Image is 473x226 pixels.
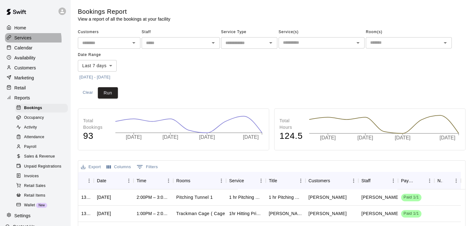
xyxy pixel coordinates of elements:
button: [DATE] - [DATE] [78,73,112,82]
a: Settings [5,211,65,220]
div: Notes [434,172,461,189]
button: Menu [349,176,358,185]
button: Menu [164,176,173,185]
a: Availability [5,53,65,63]
div: Date [94,172,133,189]
a: Occupancy [15,113,70,123]
tspan: [DATE] [199,134,215,140]
div: 1 hr Pitching Private Lesson [269,194,302,200]
div: Gianiel Galarza [269,210,302,217]
div: 1hr Hitting Private Lesson [229,210,263,217]
p: Home [14,25,26,31]
div: Invoices [15,172,68,181]
a: Marketing [5,73,65,83]
p: Trackman Cage ( Cage 2 ) [176,210,232,217]
div: 1 hr Pitching Private Lesson [229,194,263,200]
button: Open [441,38,450,47]
div: Service [229,172,244,189]
p: Marketing [14,75,34,81]
div: Bookings [15,104,68,113]
tspan: [DATE] [440,135,455,140]
a: Retail Sales [15,181,70,191]
div: Customers [309,172,330,189]
a: Calendar [5,43,65,53]
span: Customers [78,27,140,37]
a: Reports [5,93,65,103]
tspan: [DATE] [243,134,259,140]
a: Customers [5,63,65,73]
div: 1331672 [81,210,91,217]
p: Total Hours [279,118,303,131]
div: Title [266,172,305,189]
tspan: [DATE] [163,134,178,140]
button: Menu [451,176,461,185]
a: Invoices [15,171,70,181]
tspan: [DATE] [395,135,410,140]
span: Paid 1/1 [401,211,421,217]
tspan: [DATE] [357,135,373,140]
div: Time [137,172,146,189]
a: Activity [15,123,70,133]
div: Time [133,172,173,189]
p: Roldani Baldwin [361,210,400,217]
button: Open [354,38,362,47]
div: 1:00PM – 2:00PM [137,210,170,217]
button: Sort [330,176,339,185]
a: Home [5,23,65,33]
span: Attendance [24,134,44,140]
div: Activity [15,123,68,132]
div: Unpaid Registrations [15,162,68,171]
button: Run [98,87,118,99]
span: Occupancy [24,115,44,121]
tspan: [DATE] [126,134,142,140]
div: ID [78,172,94,189]
button: Clear [78,87,98,99]
button: Menu [296,176,305,185]
span: Sales & Revenue [24,153,55,160]
div: Retail Items [15,191,68,200]
div: Customers [305,172,358,189]
button: Menu [124,176,133,185]
span: Wallet [24,202,35,208]
p: Services [14,35,32,41]
span: Service(s) [279,27,365,37]
button: Sort [416,176,425,185]
p: View a report of all the bookings at your facility [78,16,170,22]
div: Last 7 days [78,60,117,72]
div: Tue, Aug 19, 2025 [97,194,111,200]
a: Attendance [15,133,70,142]
p: Retail [14,85,26,91]
div: Payroll [15,143,68,151]
button: Sort [146,176,155,185]
div: Date [97,172,106,189]
p: Pitching Tunnel 1 [176,194,213,201]
div: WalletNew [15,201,68,210]
a: Retail Items [15,191,70,200]
span: Bookings [24,105,42,111]
button: Sort [190,176,199,185]
button: Show filters [135,162,159,172]
div: Notes [437,172,443,189]
button: Menu [256,176,266,185]
p: Gianiel Galarza [309,210,347,217]
span: Retail Sales [24,183,46,189]
button: Sort [370,176,379,185]
span: Retail Items [24,193,45,199]
button: Sort [443,176,451,185]
button: Open [209,38,218,47]
div: Title [269,172,277,189]
a: Retail [5,83,65,93]
p: Settings [14,213,31,219]
a: Payroll [15,142,70,152]
p: Availability [14,55,36,61]
div: Services [5,33,65,43]
p: Calendar [14,45,33,51]
button: Open [266,38,275,47]
button: Sort [81,176,90,185]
